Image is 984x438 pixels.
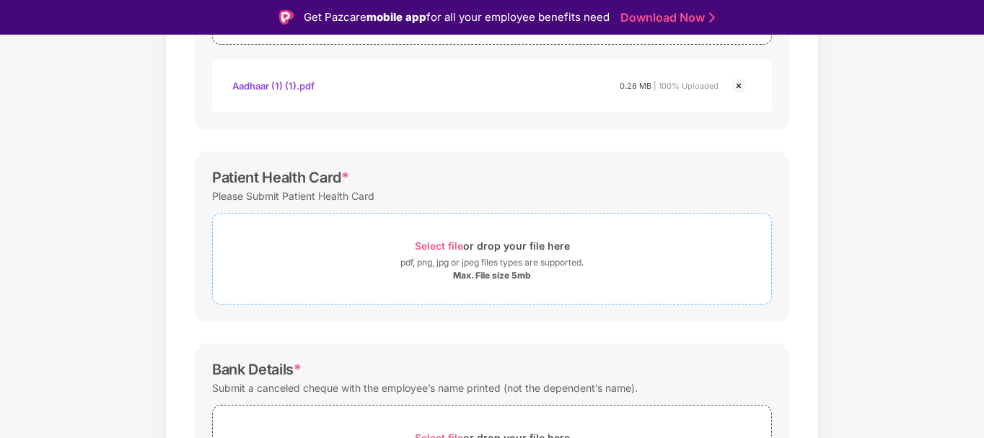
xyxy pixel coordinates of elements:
[213,224,771,293] span: Select fileor drop your file herepdf, png, jpg or jpeg files types are supported.Max. File size 5mb
[212,361,302,378] div: Bank Details
[366,10,426,24] strong: mobile app
[212,186,374,206] div: Please Submit Patient Health Card
[400,255,584,270] div: pdf, png, jpg or jpeg files types are supported.
[620,81,651,91] span: 0.28 MB
[279,10,294,25] img: Logo
[212,169,349,186] div: Patient Health Card
[232,74,315,98] div: Aadhaar (1) (1).pdf
[453,270,531,281] div: Max. File size 5mb
[304,9,610,26] div: Get Pazcare for all your employee benefits need
[730,77,747,95] img: svg+xml;base64,PHN2ZyBpZD0iQ3Jvc3MtMjR4MjQiIHhtbG5zPSJodHRwOi8vd3d3LnczLm9yZy8yMDAwL3N2ZyIgd2lkdG...
[415,236,570,255] div: or drop your file here
[620,10,711,25] a: Download Now
[709,10,715,25] img: Stroke
[415,240,463,252] span: Select file
[654,81,719,91] span: | 100% Uploaded
[212,378,638,398] div: Submit a canceled cheque with the employee’s name printed (not the dependent’s name).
